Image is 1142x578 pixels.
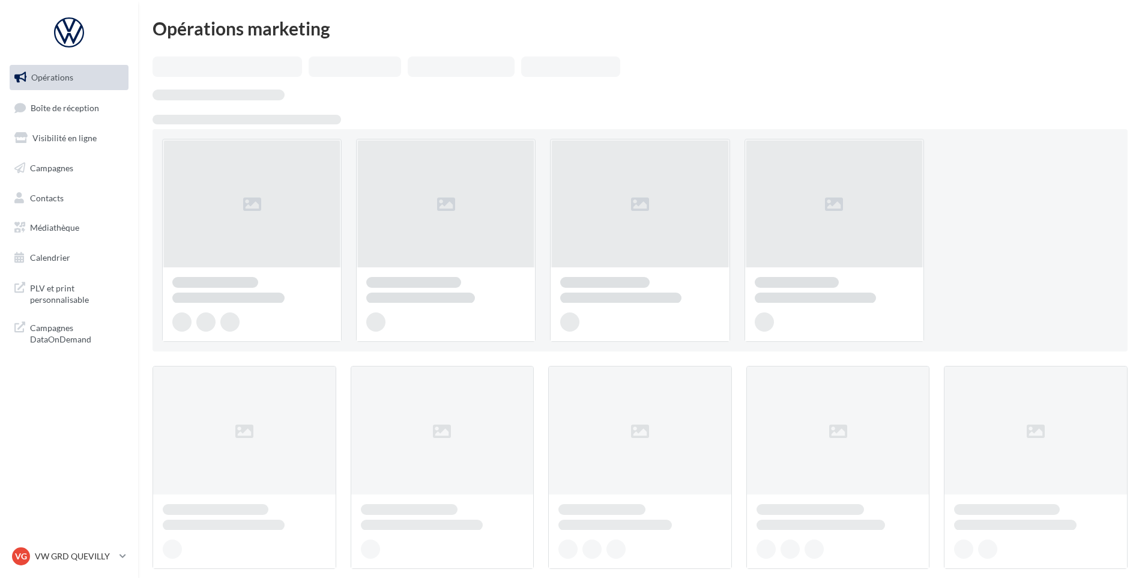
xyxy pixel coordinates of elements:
[10,545,128,568] a: VG VW GRD QUEVILLY
[7,315,131,350] a: Campagnes DataOnDemand
[30,280,124,306] span: PLV et print personnalisable
[30,222,79,233] span: Médiathèque
[7,95,131,121] a: Boîte de réception
[7,245,131,270] a: Calendrier
[7,275,131,311] a: PLV et print personnalisable
[30,252,70,263] span: Calendrier
[15,550,27,562] span: VG
[30,320,124,345] span: Campagnes DataOnDemand
[153,19,1128,37] div: Opérations marketing
[32,133,97,143] span: Visibilité en ligne
[31,102,99,112] span: Boîte de réception
[7,215,131,240] a: Médiathèque
[35,550,115,562] p: VW GRD QUEVILLY
[7,126,131,151] a: Visibilité en ligne
[31,72,73,82] span: Opérations
[30,163,73,173] span: Campagnes
[7,65,131,90] a: Opérations
[7,186,131,211] a: Contacts
[7,156,131,181] a: Campagnes
[30,192,64,202] span: Contacts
